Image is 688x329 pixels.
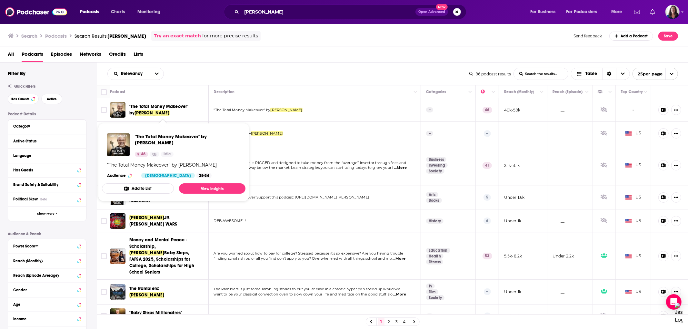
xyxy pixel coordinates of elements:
[426,107,433,112] p: --
[426,295,444,300] a: Society
[8,49,14,62] a: All
[196,173,212,178] div: 25-34
[107,173,136,178] h3: Audience
[671,216,681,226] button: Show More Button
[110,284,125,300] img: The Ramblers: Dave Ramsey
[129,237,199,276] a: Money and Mental Peace - Scholarship,[PERSON_NAME]Baby Steps, FAFSA 2025, Scholarships for Colleg...
[109,49,126,62] a: Credits
[553,131,565,136] p: __
[101,107,107,113] span: Toggle select row
[101,313,107,319] span: Toggle select row
[135,110,169,116] span: [PERSON_NAME]
[13,137,81,145] button: Active Status
[394,318,400,326] a: 3
[129,237,187,249] span: Money and Mental Peace - Scholarship,
[111,7,125,16] span: Charts
[214,287,400,291] span: The Ramblers is just some rambling stories to but you at ease in a chaotic hyper pop speed up wor...
[129,310,182,322] span: "Baby Steps Millionaires" by
[135,133,240,146] span: "The Total Money Makeover" by [PERSON_NAME]
[481,88,490,96] div: Power Score
[504,195,525,200] p: Under 1.6k
[5,6,67,18] img: Podchaser - Follow, Share and Rate Podcasts
[13,314,81,323] button: Income
[583,88,591,96] button: Column Actions
[13,271,81,279] button: Reach (Episode Average)
[107,162,217,168] div: "The Total Money Makeover" by [PERSON_NAME]
[129,215,177,227] span: JR. [PERSON_NAME] WARS
[484,194,491,200] p: 5
[214,314,386,318] span: Baby Steps Millionaires: How Ordinary People Built Extraordinary Wealth--And How You Can Too
[426,131,433,136] p: --
[101,218,107,224] span: Toggle select row
[107,133,130,156] a: "The Total Money Makeover" by Dave Ramsey
[75,33,146,39] a: Search Results:[PERSON_NAME]
[504,253,522,259] p: 5.5k-8.2k
[13,242,81,250] button: Power Score™
[665,5,680,19] span: Logged in as blassiter
[625,218,641,224] span: US
[633,312,634,320] span: -
[671,287,681,297] button: Show More Button
[108,72,150,76] button: open menu
[633,69,663,79] span: 25 per page
[625,194,641,201] span: US
[107,33,146,39] span: [PERSON_NAME]
[603,68,616,80] div: Sort Direction
[80,49,101,62] span: Networks
[214,108,271,112] span: "The Total Money Makeover" by
[553,289,565,295] p: __
[8,207,86,221] button: Show More
[483,162,492,169] p: 41
[80,7,99,16] span: Podcasts
[671,128,681,139] button: Show More Button
[102,183,174,194] button: Add to List
[8,70,25,76] h2: Filter By
[13,300,81,308] button: Age
[270,108,302,112] span: [PERSON_NAME]
[110,213,125,229] img: Dave Ramsey JR. DEB SEMINOLE WARS
[504,163,520,168] p: 2.1k-3.1k
[426,192,438,197] a: Arts
[426,254,444,259] a: Health
[13,182,75,187] div: Brand Safety & Suitability
[666,294,682,310] div: Open Intercom Messenger
[426,218,444,224] a: History
[632,6,643,17] a: Show notifications dropdown
[562,7,607,17] button: open menu
[133,7,169,17] button: open menu
[530,7,556,16] span: For Business
[426,88,446,96] div: Categories
[13,166,81,174] button: Has Guests
[625,253,641,259] span: US
[13,244,75,248] div: Power Score™
[154,32,201,40] a: Try an exact match
[671,192,681,203] button: Show More Button
[625,162,641,169] span: US
[394,165,407,170] span: ...More
[110,248,125,264] img: Money and Mental Peace - Scholarship, Dave Ramsey Baby Steps, FAFSA 2025, Scholarships for Colleg...
[13,195,81,203] button: Political SkewBeta
[426,163,448,168] a: Investing
[21,33,37,39] h3: Search
[13,122,81,130] button: Category
[13,180,81,189] button: Brand Safety & Suitability
[134,49,143,62] a: Lists
[13,139,77,143] div: Active Status
[41,94,62,104] button: Active
[141,173,195,178] div: [DEMOGRAPHIC_DATA]
[606,88,614,96] button: Column Actions
[436,4,448,10] span: New
[129,286,159,291] span: The Ramblers:
[426,198,442,203] a: Books
[553,218,565,224] p: __
[13,153,77,158] div: Language
[164,151,171,158] span: Idle
[137,7,160,16] span: Monitoring
[161,152,174,157] a: Idle
[378,318,384,326] a: 1
[553,107,565,113] p: __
